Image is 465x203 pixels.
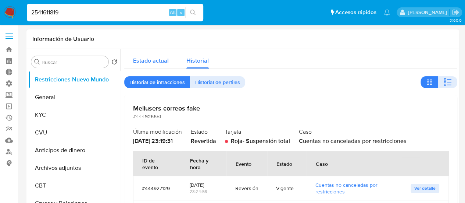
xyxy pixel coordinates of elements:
[28,124,120,141] button: CVU
[170,9,176,16] span: Alt
[28,106,120,124] button: KYC
[28,159,120,177] button: Archivos adjuntos
[28,88,120,106] button: General
[185,7,200,18] button: search-icon
[180,9,182,16] span: s
[34,59,40,65] button: Buscar
[452,8,459,16] a: Salir
[32,35,94,43] h1: Información de Usuario
[28,71,120,88] button: Restricciones Nuevo Mundo
[28,141,120,159] button: Anticipos de dinero
[408,9,449,16] p: zoe.breuer@mercadolibre.com
[384,9,390,15] a: Notificaciones
[27,8,203,17] input: Buscar usuario o caso...
[28,177,120,195] button: CBT
[111,59,117,67] button: Volver al orden por defecto
[42,59,105,66] input: Buscar
[335,8,376,16] span: Accesos rápidos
